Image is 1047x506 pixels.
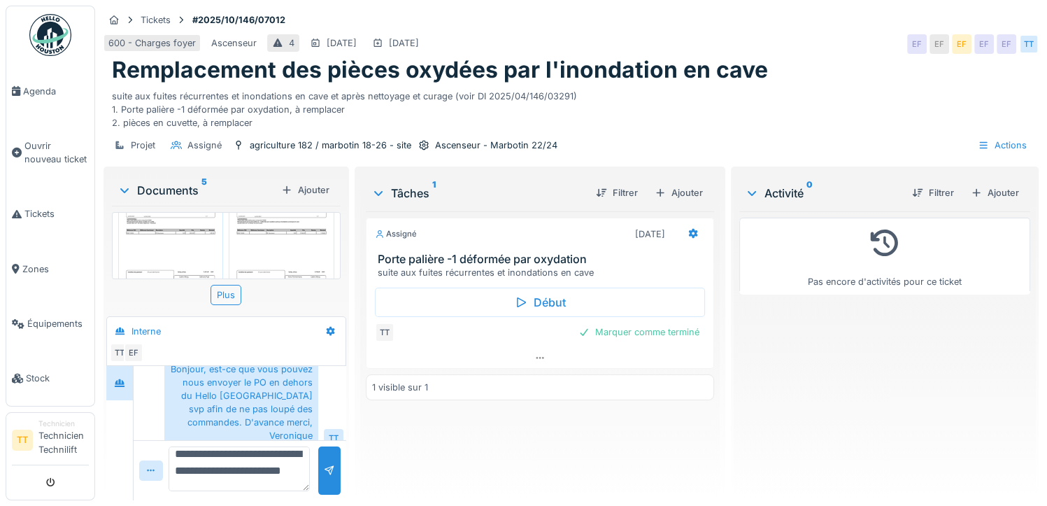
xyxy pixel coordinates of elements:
div: Interne [131,325,161,338]
div: Activité [745,185,901,202]
div: suite aux fuites récurrentes et inondations en cave [378,266,708,279]
div: agriculture 182 / marbotin 18-26 - site [250,139,411,152]
span: Stock [26,372,89,385]
sup: 1 [432,185,436,202]
a: Tickets [6,187,94,241]
div: 1 visible sur 1 [372,381,428,394]
strong: #2025/10/146/07012 [187,13,291,27]
div: Tickets [141,13,171,27]
span: Ouvrir nouveau ticket [24,139,89,166]
div: 600 - Charges foyer [108,36,196,50]
div: [DATE] [635,227,665,241]
span: Tickets [24,207,89,220]
a: TT TechnicienTechnicien Technilift [12,419,89,465]
div: TT [375,323,394,342]
h3: Porte palière -1 déformée par oxydation [378,253,708,266]
div: EF [997,34,1016,54]
a: Agenda [6,64,94,118]
div: Ascenseur [211,36,257,50]
div: Technicien [38,419,89,429]
div: Documents [117,182,276,199]
img: swc2oxhusnapj9sq26hd3ju3um5z [232,157,330,296]
li: Technicien Technilift [38,419,89,462]
a: Ouvrir nouveau ticket [6,118,94,187]
div: Ajouter [965,183,1025,202]
div: [DATE] [389,36,419,50]
img: x1njgady9dzq6ejh1icch8pmddmq [122,157,220,296]
div: EF [952,34,971,54]
div: Ascenseur - Marbotin 22/24 [435,139,557,152]
div: Filtrer [906,183,960,202]
span: Équipements [27,317,89,330]
div: EF [907,34,927,54]
div: [DATE] [327,36,357,50]
div: Ajouter [276,181,335,199]
div: Filtrer [590,183,643,202]
h1: Remplacement des pièces oxydées par l'inondation en cave [112,57,768,83]
li: TT [12,430,33,451]
img: Badge_color-CXgf-gQk.svg [29,14,71,56]
div: Début [375,288,705,317]
div: Ajouter [649,183,708,202]
div: Assigné [187,139,222,152]
sup: 5 [201,182,207,199]
div: EF [930,34,949,54]
div: Plus [211,285,241,305]
div: Marquer comme terminé [573,323,705,342]
div: Assigné [375,228,417,240]
div: TT [1019,34,1039,54]
a: Équipements [6,296,94,351]
span: Agenda [23,85,89,98]
div: Bonjour, est-ce que vous pouvez nous envoyer le PO en dehors du Hello [GEOGRAPHIC_DATA] svp afin ... [164,357,318,449]
span: Zones [22,262,89,276]
a: Stock [6,351,94,406]
div: Tâches [371,185,585,202]
a: Zones [6,241,94,296]
div: Pas encore d'activités pour ce ticket [748,224,1021,289]
div: EF [124,343,143,363]
div: EF [974,34,994,54]
div: Projet [131,139,155,152]
div: TT [324,429,343,449]
div: TT [110,343,129,363]
div: Actions [971,135,1033,155]
div: 4 [289,36,294,50]
sup: 0 [806,185,813,202]
div: suite aux fuites récurrentes et inondations en cave et après nettoyage et curage (voir DI 2025/04... [112,84,1030,130]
